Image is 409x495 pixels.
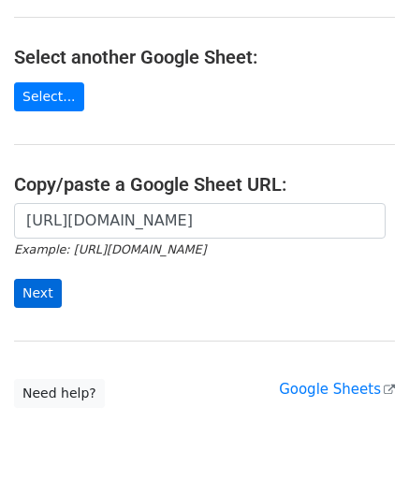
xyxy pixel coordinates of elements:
a: Need help? [14,379,105,408]
small: Example: [URL][DOMAIN_NAME] [14,242,206,256]
a: Select... [14,82,84,111]
iframe: Chat Widget [315,405,409,495]
input: Paste your Google Sheet URL here [14,203,386,239]
h4: Copy/paste a Google Sheet URL: [14,173,395,196]
h4: Select another Google Sheet: [14,46,395,68]
input: Next [14,279,62,308]
a: Google Sheets [279,381,395,398]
